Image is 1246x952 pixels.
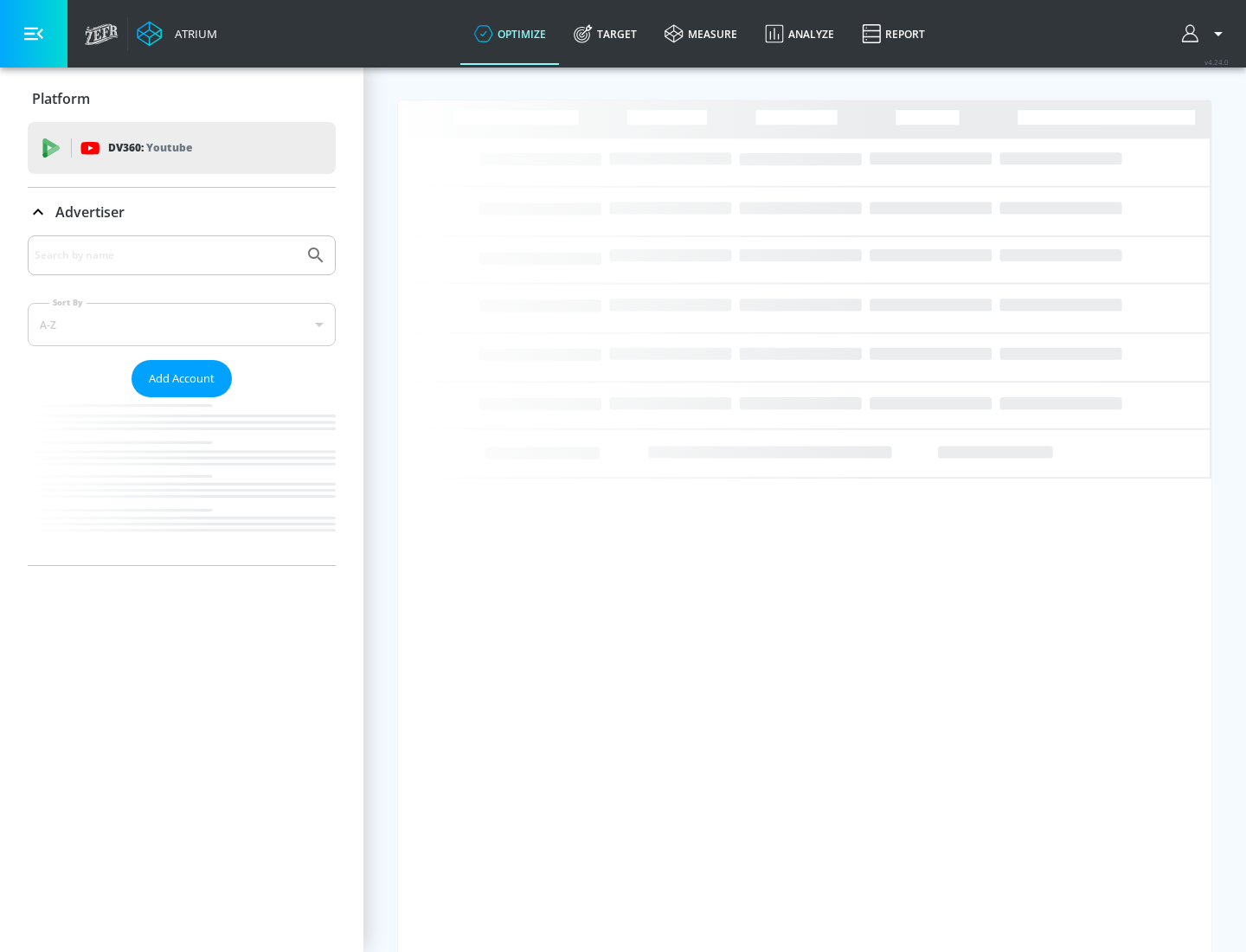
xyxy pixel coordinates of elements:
[651,3,751,65] a: measure
[848,3,939,65] a: Report
[149,369,215,389] span: Add Account
[28,74,336,123] div: Platform
[49,297,87,308] label: Sort By
[132,360,232,397] button: Add Account
[55,203,125,222] p: Advertiser
[460,3,560,65] a: optimize
[28,188,336,236] div: Advertiser
[560,3,651,65] a: Target
[28,397,336,565] nav: list of Advertiser
[35,244,297,267] input: Search by name
[32,89,90,108] p: Platform
[28,303,336,346] div: A-Z
[137,21,217,47] a: Atrium
[751,3,848,65] a: Analyze
[168,26,217,42] div: Atrium
[146,138,192,157] p: Youtube
[108,138,192,158] p: DV360:
[28,235,336,565] div: Advertiser
[28,122,336,174] div: DV360: Youtube
[1204,57,1229,67] span: v 4.24.0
